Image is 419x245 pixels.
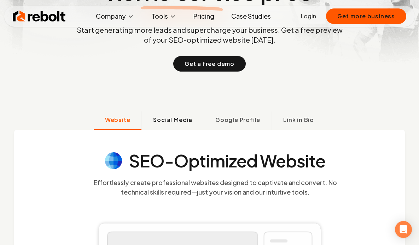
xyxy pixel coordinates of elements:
[13,9,66,23] img: Rebolt Logo
[90,9,140,23] button: Company
[188,9,220,23] a: Pricing
[146,9,182,23] button: Tools
[173,56,246,72] button: Get a free demo
[215,116,260,124] span: Google Profile
[75,25,344,45] p: Start generating more leads and supercharge your business. Get a free preview of your SEO-optimiz...
[395,221,412,238] div: Open Intercom Messenger
[94,111,142,130] button: Website
[226,9,277,23] a: Case Studies
[204,111,272,130] button: Google Profile
[141,111,204,130] button: Social Media
[283,116,314,124] span: Link in Bio
[153,116,192,124] span: Social Media
[105,116,130,124] span: Website
[326,8,406,24] button: Get more business
[129,152,326,169] h4: SEO-Optimized Website
[301,12,316,20] a: Login
[272,111,325,130] button: Link in Bio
